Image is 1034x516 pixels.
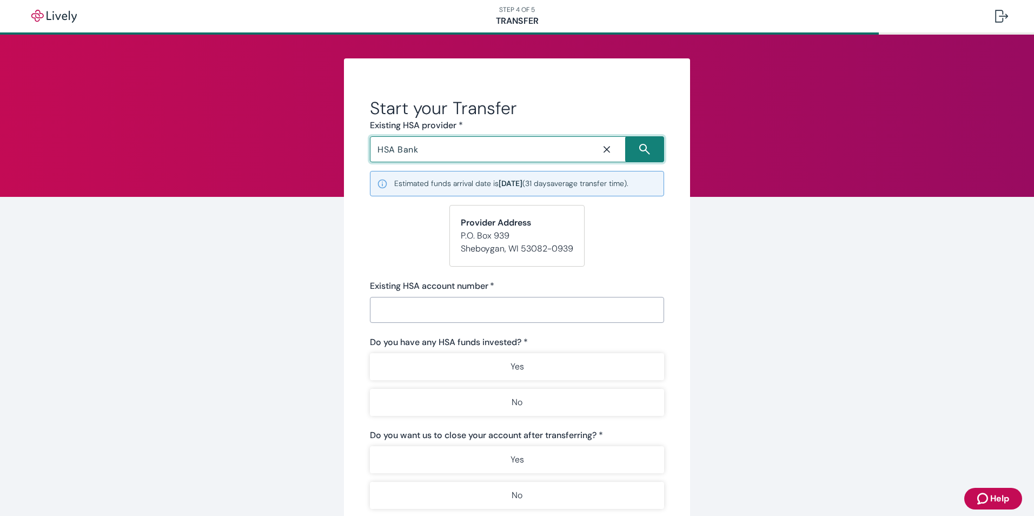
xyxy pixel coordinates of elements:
button: Yes [370,353,664,380]
button: No [370,482,664,509]
p: No [512,489,522,502]
small: Estimated funds arrival date is ( 31 days average transfer time). [394,178,628,189]
b: [DATE] [499,178,522,188]
p: P.O. Box 939 [461,229,573,242]
button: No [370,389,664,416]
p: Yes [511,360,524,373]
p: No [512,396,522,409]
h2: Start your Transfer [370,97,664,119]
span: Help [990,492,1009,505]
strong: Provider Address [461,217,531,228]
button: Log out [986,3,1017,29]
label: Do you have any HSA funds invested? * [370,336,528,349]
svg: Zendesk support icon [977,492,990,505]
input: Search input [373,142,588,157]
img: Lively [24,10,84,23]
svg: Close icon [601,144,612,155]
button: Zendesk support iconHelp [964,488,1022,510]
label: Existing HSA account number [370,280,494,293]
p: Sheboygan , WI 53082-0939 [461,242,573,255]
p: Yes [511,453,524,466]
button: Close icon [588,137,625,161]
button: Yes [370,446,664,473]
svg: Search icon [639,144,650,155]
label: Existing HSA provider * [370,119,463,132]
label: Do you want us to close your account after transferring? * [370,429,603,442]
button: Search icon [625,136,664,162]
